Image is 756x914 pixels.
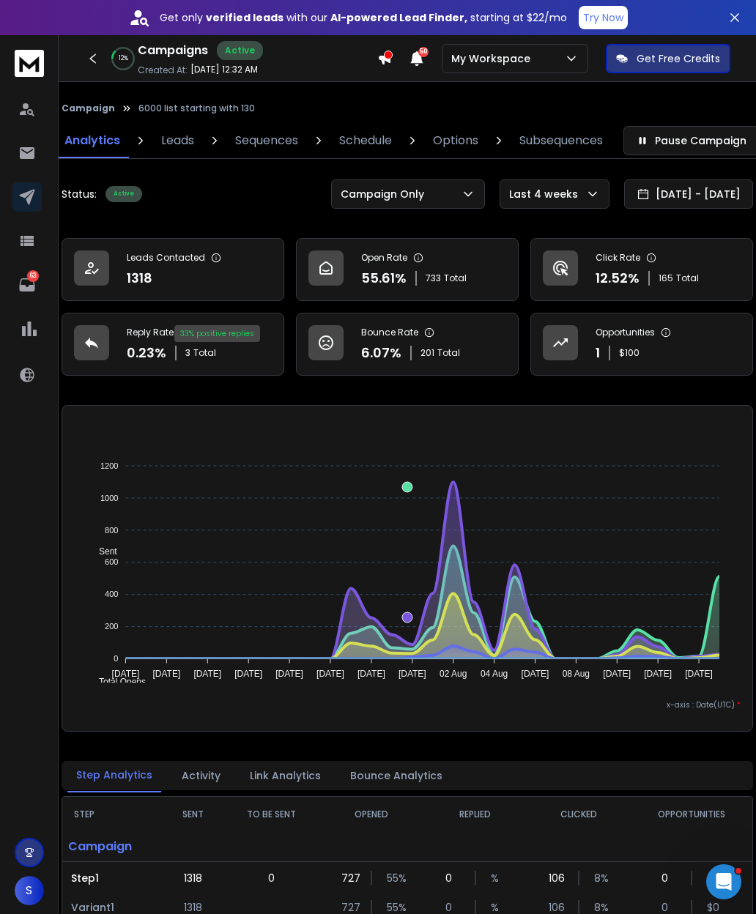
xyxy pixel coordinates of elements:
[127,252,205,264] p: Leads Contacted
[596,252,640,264] p: Click Rate
[433,132,478,149] p: Options
[594,871,609,885] p: 8 %
[527,797,631,832] th: CLICKED
[105,186,142,202] div: Active
[420,347,434,359] span: 201
[440,669,467,679] tspan: 02 Aug
[234,669,262,679] tspan: [DATE]
[127,343,166,363] p: 0.23 %
[451,51,536,66] p: My Workspace
[361,343,401,363] p: 6.07 %
[15,876,44,905] button: S
[105,526,118,535] tspan: 800
[62,238,284,301] a: Leads Contacted1318
[193,669,221,679] tspan: [DATE]
[426,272,441,284] span: 733
[596,268,640,289] p: 12.52 %
[88,677,146,687] span: Total Opens
[399,669,426,679] tspan: [DATE]
[339,132,392,149] p: Schedule
[423,797,527,832] th: REPLIED
[509,187,584,201] p: Last 4 weeks
[206,10,283,25] strong: verified leads
[160,10,567,25] p: Get only with our starting at $22/mo
[519,132,603,149] p: Subsequences
[530,238,753,301] a: Click Rate12.52%165Total
[67,759,161,792] button: Step Analytics
[62,313,284,376] a: Reply Rate0.23%3Total33% positive replies
[296,313,519,376] a: Bounce Rate6.07%201Total
[185,347,190,359] span: 3
[579,6,628,29] button: Try Now
[361,327,418,338] p: Bounce Rate
[275,669,303,679] tspan: [DATE]
[105,557,118,566] tspan: 600
[387,871,401,885] p: 55 %
[296,238,519,301] a: Open Rate55.61%733Total
[64,132,120,149] p: Analytics
[163,797,223,832] th: SENT
[161,132,194,149] p: Leads
[190,64,258,75] p: [DATE] 12:32 AM
[619,347,640,359] p: $ 100
[706,864,741,899] iframe: Intercom live chat
[138,103,255,114] p: 6000 list starting with 130
[676,272,699,284] span: Total
[217,41,263,60] div: Active
[235,132,298,149] p: Sequences
[316,669,344,679] tspan: [DATE]
[549,871,563,885] p: 106
[184,871,202,885] p: 1318
[112,669,140,679] tspan: [DATE]
[62,832,163,861] p: Campaign
[319,797,423,832] th: OPENED
[631,797,752,832] th: OPPORTUNITIES
[330,10,467,25] strong: AI-powered Lead Finder,
[583,10,623,25] p: Try Now
[15,50,44,77] img: logo
[138,42,208,59] h1: Campaigns
[596,327,655,338] p: Opportunities
[659,272,673,284] span: 165
[127,268,152,289] p: 1318
[88,546,117,557] span: Sent
[341,187,430,201] p: Campaign Only
[62,797,163,832] th: STEP
[357,669,385,679] tspan: [DATE]
[173,759,229,792] button: Activity
[481,669,508,679] tspan: 04 Aug
[62,187,97,201] p: Status:
[27,270,39,282] p: 63
[530,313,753,376] a: Opportunities1$100
[361,252,407,264] p: Open Rate
[100,461,118,470] tspan: 1200
[644,669,672,679] tspan: [DATE]
[637,51,720,66] p: Get Free Credits
[661,871,676,885] p: 0
[100,494,118,502] tspan: 1000
[152,123,203,158] a: Leads
[174,325,260,342] div: 33 % positive replies
[330,123,401,158] a: Schedule
[361,268,407,289] p: 55.61 %
[522,669,549,679] tspan: [DATE]
[606,44,730,73] button: Get Free Credits
[424,123,487,158] a: Options
[226,123,307,158] a: Sequences
[223,797,319,832] th: TO BE SENT
[511,123,612,158] a: Subsequences
[563,669,590,679] tspan: 08 Aug
[445,871,460,885] p: 0
[56,123,129,158] a: Analytics
[71,871,155,885] p: Step 1
[119,54,128,63] p: 12 %
[241,759,330,792] button: Link Analytics
[105,590,118,598] tspan: 400
[418,47,429,57] span: 50
[341,759,451,792] button: Bounce Analytics
[685,669,713,679] tspan: [DATE]
[105,622,118,631] tspan: 200
[341,871,356,885] p: 727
